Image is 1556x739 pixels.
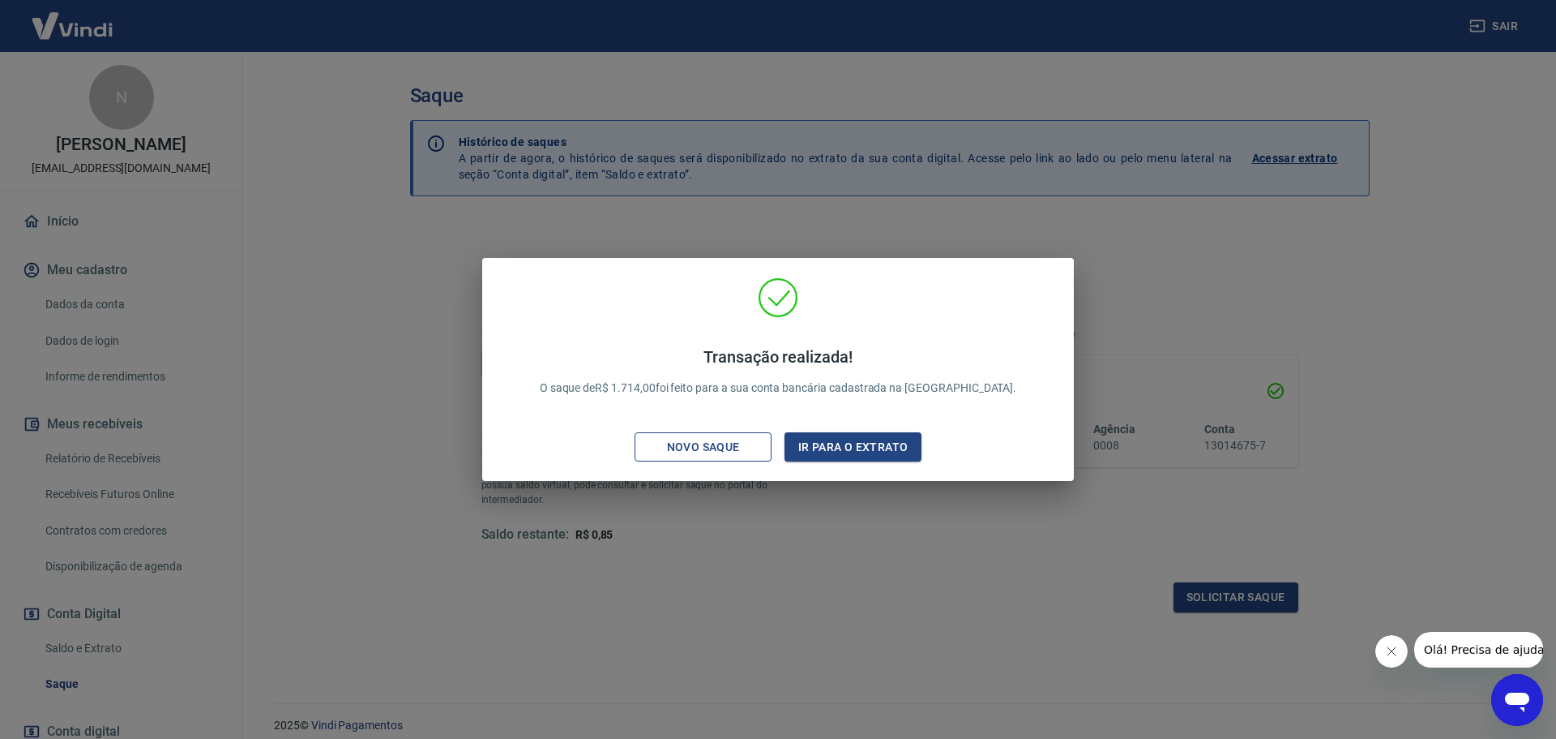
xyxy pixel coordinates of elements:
[540,347,1017,367] h4: Transação realizada!
[648,437,759,458] div: Novo saque
[1375,635,1408,668] iframe: Fechar mensagem
[1414,632,1543,668] iframe: Mensagem da empresa
[1491,674,1543,726] iframe: Botão para abrir a janela de mensagens
[540,347,1017,397] p: O saque de R$ 1.714,00 foi feito para a sua conta bancária cadastrada na [GEOGRAPHIC_DATA].
[10,11,136,24] span: Olá! Precisa de ajuda?
[784,432,921,462] button: Ir para o extrato
[635,432,772,462] button: Novo saque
